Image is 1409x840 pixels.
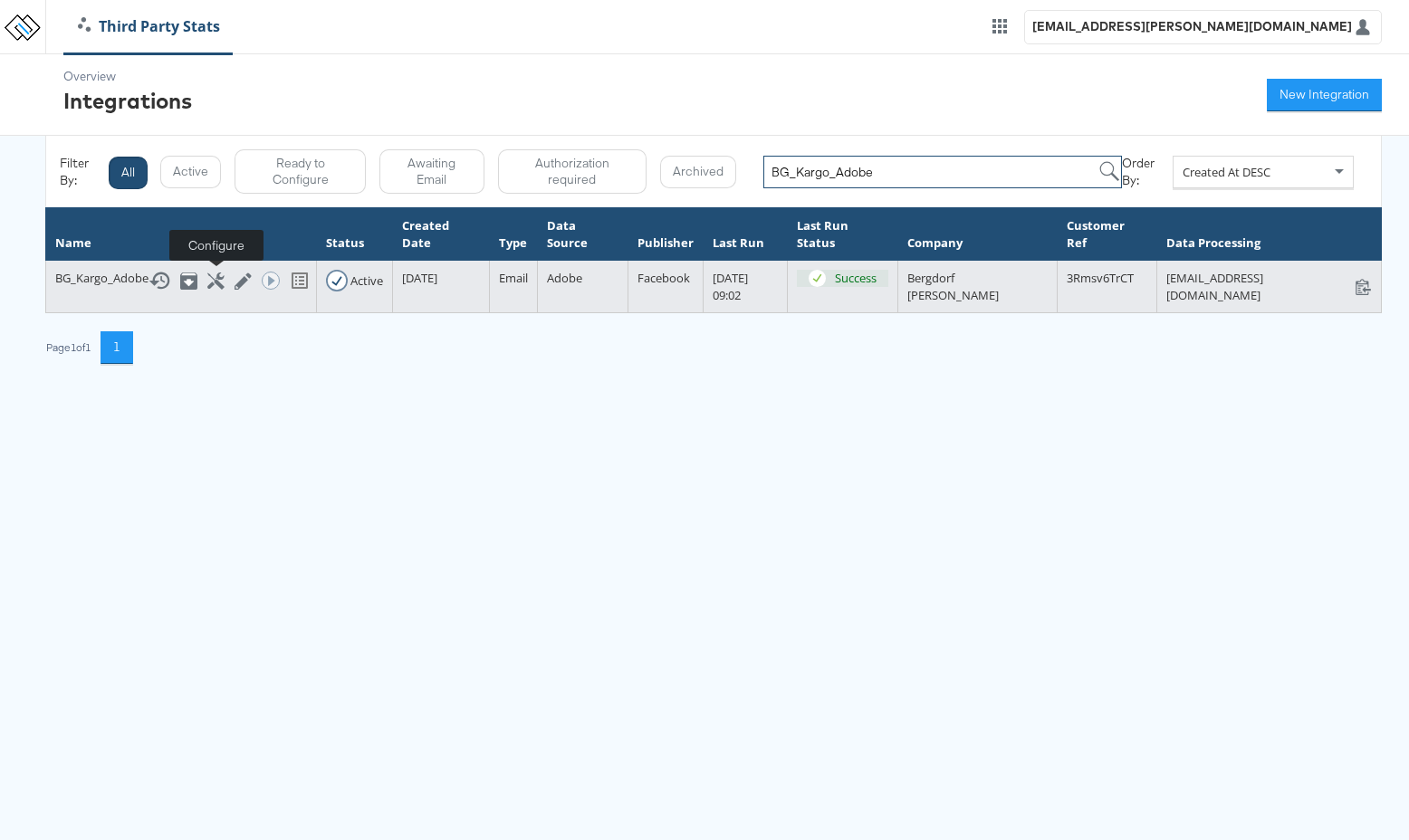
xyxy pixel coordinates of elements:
[704,208,788,261] th: Last Run
[1166,270,1372,303] div: [EMAIL_ADDRESS][DOMAIN_NAME]
[64,16,234,37] a: Third Party Stats
[379,149,484,194] button: Awaiting Email
[1156,208,1381,261] th: Data Processing
[350,272,383,290] div: Active
[55,270,307,291] div: BG_Kargo_Adobe
[402,270,437,286] span: [DATE]
[63,68,192,85] div: Overview
[628,208,704,261] th: Publisher
[1032,18,1352,35] div: [EMAIL_ADDRESS][PERSON_NAME][DOMAIN_NAME]
[788,208,898,261] th: Last Run Status
[393,208,490,261] th: Created Date
[60,155,108,188] div: Filter By:
[713,270,748,303] span: [DATE] 09:02
[490,208,538,261] th: Type
[835,270,877,287] div: Success
[101,331,133,364] button: 1
[538,208,628,261] th: Data Source
[235,149,366,194] button: Ready to Configure
[1267,79,1382,111] button: New Integration
[63,85,192,116] div: Integrations
[1183,164,1270,180] span: Created At DESC
[499,270,528,286] span: Email
[1122,155,1173,188] div: Order By:
[498,149,647,194] button: Authorization required
[160,156,221,188] button: Active
[1067,270,1134,286] span: 3Rmsv6TrCT
[763,156,1123,188] input: e.g name,id or company
[1057,208,1156,261] th: Customer Ref
[207,272,221,290] button: Configure
[45,341,91,354] div: Page 1 of 1
[109,157,148,189] button: All
[898,208,1058,261] th: Company
[637,270,690,286] span: Facebook
[660,156,736,188] button: Archived
[547,270,582,286] span: Adobe
[46,208,317,261] th: Name
[317,208,393,261] th: Status
[907,270,999,303] span: Bergdorf [PERSON_NAME]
